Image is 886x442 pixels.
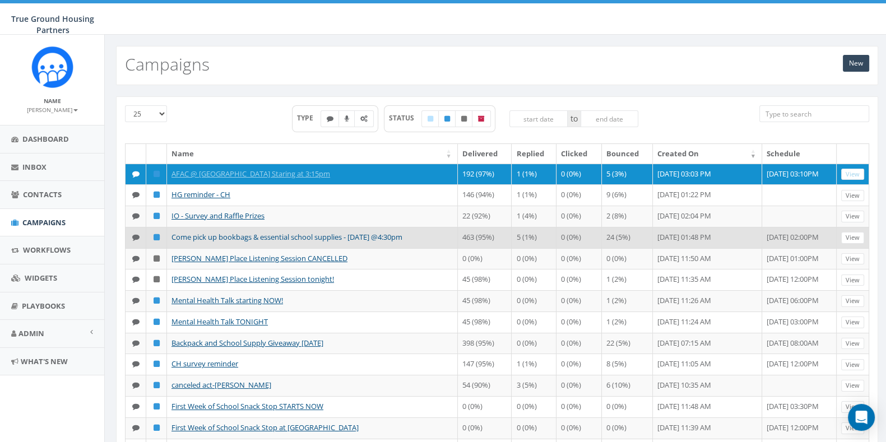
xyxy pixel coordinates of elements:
label: Ringless Voice Mail [338,110,355,127]
td: [DATE] 11:48 AM [653,396,762,417]
td: 2 (8%) [602,206,653,227]
td: [DATE] 08:00AM [762,333,837,354]
td: 0 (0%) [512,396,556,417]
td: [DATE] 01:22 PM [653,184,762,206]
a: Mental Health Talk starting NOW! [171,295,283,305]
div: Open Intercom Messenger [848,404,875,431]
i: Text SMS [132,381,140,389]
a: View [841,253,864,265]
a: CH survey reminder [171,359,238,369]
td: [DATE] 06:00PM [762,290,837,311]
img: Rally_Corp_Logo_1.png [31,46,73,88]
td: 1 (2%) [602,311,653,333]
td: 147 (95%) [458,353,512,375]
a: IO - Survey and Raffle Prizes [171,211,265,221]
th: Created On: activate to sort column ascending [653,144,762,164]
td: [DATE] 12:00PM [762,269,837,290]
td: [DATE] 11:35 AM [653,269,762,290]
input: start date [509,110,568,127]
td: [DATE] 11:26 AM [653,290,762,311]
i: Text SMS [132,255,140,262]
td: 0 (0%) [556,206,602,227]
i: Text SMS [132,234,140,241]
i: Published [154,212,160,220]
td: 1 (2%) [602,290,653,311]
i: Published [154,191,160,198]
th: Delivered [458,144,512,164]
span: Dashboard [22,134,69,144]
span: Workflows [23,245,71,255]
a: New [843,55,869,72]
td: 146 (94%) [458,184,512,206]
i: Published [154,234,160,241]
td: 0 (0%) [512,333,556,354]
i: Text SMS [132,339,140,347]
td: 9 (6%) [602,184,653,206]
a: View [841,211,864,222]
i: Text SMS [132,276,140,283]
span: What's New [21,356,68,366]
i: Unpublished [154,255,160,262]
i: Published [154,318,160,325]
td: 0 (0%) [458,417,512,439]
td: [DATE] 03:10PM [762,164,837,185]
th: Bounced [602,144,653,164]
th: Schedule [762,144,837,164]
label: Automated Message [354,110,374,127]
a: Come pick up bookbags & essential school supplies - [DATE] @4:30pm [171,232,402,242]
span: Contacts [23,189,62,199]
td: [DATE] 11:05 AM [653,353,762,375]
td: [DATE] 02:04 PM [653,206,762,227]
a: [PERSON_NAME] Place Listening Session CANCELLED [171,253,347,263]
td: [DATE] 10:35 AM [653,375,762,396]
i: Published [154,424,160,431]
i: Unpublished [461,115,467,122]
i: Text SMS [132,170,140,178]
td: 1 (2%) [602,269,653,290]
i: Published [154,381,160,389]
a: First Week of School Snack Stop STARTS NOW [171,401,323,411]
td: 0 (0%) [458,396,512,417]
td: 22 (92%) [458,206,512,227]
td: 22 (5%) [602,333,653,354]
label: Text SMS [321,110,340,127]
i: Published [444,115,450,122]
th: Name: activate to sort column ascending [167,144,458,164]
a: View [841,338,864,350]
i: Draft [428,115,433,122]
span: STATUS [389,113,422,123]
i: Published [154,360,160,367]
label: Published [438,110,456,127]
span: Admin [18,328,44,338]
a: View [841,422,864,434]
td: 0 (0%) [512,417,556,439]
a: Mental Health Talk TONIGHT [171,317,268,327]
td: 0 (0%) [556,184,602,206]
i: Text SMS [132,212,140,220]
label: Unpublished [455,110,473,127]
span: to [568,110,581,127]
td: [DATE] 03:30PM [762,396,837,417]
td: [DATE] 12:00PM [762,417,837,439]
i: Text SMS [132,318,140,325]
td: 1 (4%) [512,206,556,227]
td: 45 (98%) [458,311,512,333]
td: 45 (98%) [458,269,512,290]
td: 0 (0%) [556,353,602,375]
span: Playbooks [22,301,65,311]
td: [DATE] 03:00PM [762,311,837,333]
td: 45 (98%) [458,290,512,311]
a: View [841,190,864,202]
h2: Campaigns [125,55,210,73]
td: [DATE] 01:00PM [762,248,837,269]
td: 0 (0%) [458,248,512,269]
td: 5 (3%) [602,164,653,185]
td: 0 (0%) [556,396,602,417]
a: Backpack and School Supply Giveaway [DATE] [171,338,323,348]
a: View [841,359,864,371]
input: Type to search [759,105,869,122]
small: [PERSON_NAME] [27,106,78,114]
a: View [841,295,864,307]
td: 8 (5%) [602,353,653,375]
a: View [841,274,864,286]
